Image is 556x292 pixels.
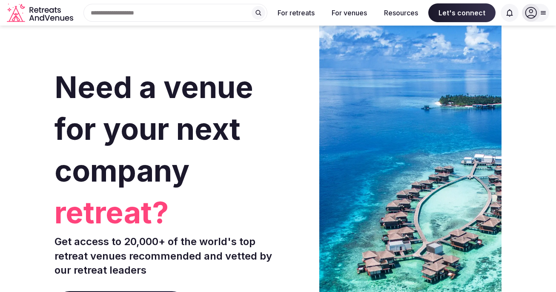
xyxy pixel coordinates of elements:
button: For venues [325,3,374,22]
span: retreat? [54,192,275,234]
button: For retreats [271,3,321,22]
button: Resources [377,3,425,22]
span: Need a venue for your next company [54,69,253,189]
a: Visit the homepage [7,3,75,23]
span: Let's connect [428,3,496,22]
p: Get access to 20,000+ of the world's top retreat venues recommended and vetted by our retreat lea... [54,234,275,278]
svg: Retreats and Venues company logo [7,3,75,23]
